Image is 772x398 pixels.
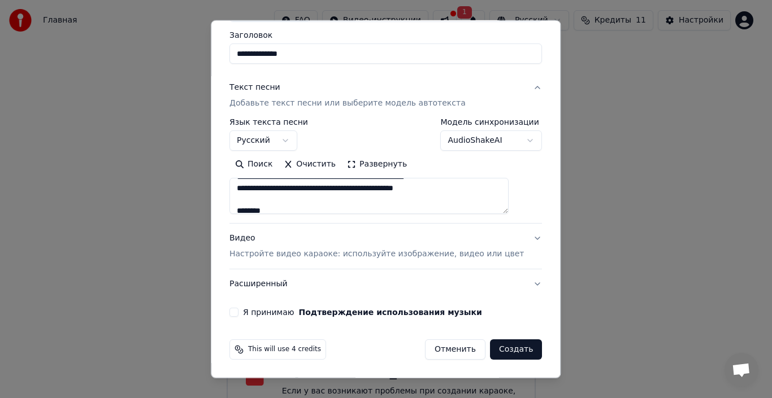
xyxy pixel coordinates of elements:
[229,224,542,269] button: ВидеоНастройте видео караоке: используйте изображение, видео или цвет
[229,31,542,39] label: Заголовок
[279,155,342,173] button: Очистить
[229,248,524,260] p: Настройте видео караоке: используйте изображение, видео или цвет
[243,308,482,316] label: Я принимаю
[229,118,308,126] label: Язык текста песни
[229,73,542,118] button: Текст песниДобавьте текст песни или выберите модель автотекста
[425,339,485,360] button: Отменить
[441,118,543,126] label: Модель синхронизации
[299,308,482,316] button: Я принимаю
[229,118,542,223] div: Текст песниДобавьте текст песни или выберите модель автотекста
[229,98,466,109] p: Добавьте текст песни или выберите модель автотекста
[229,155,278,173] button: Поиск
[248,345,321,354] span: This will use 4 credits
[229,82,280,93] div: Текст песни
[229,269,542,299] button: Расширенный
[229,233,524,260] div: Видео
[341,155,413,173] button: Развернуть
[490,339,542,360] button: Создать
